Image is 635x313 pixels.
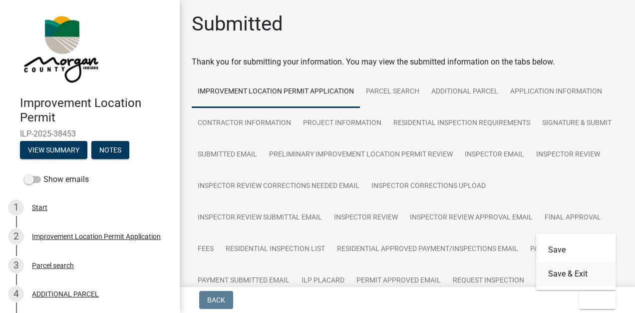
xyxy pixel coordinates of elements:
[207,296,225,304] span: Back
[459,139,530,171] a: Inspector Email
[296,265,350,297] a: ILP Placard
[587,296,602,304] span: Exit
[91,141,129,159] button: Notes
[579,291,616,309] button: Exit
[32,233,161,240] div: Improvement Location Permit Application
[8,257,24,273] div: 3
[425,76,504,108] a: ADDITIONAL PARCEL
[192,202,328,234] a: Inspector Review Submittal Email
[20,129,160,138] span: ILP-2025-38453
[536,107,618,139] a: Signature & Submit
[192,56,623,68] div: Thank you for submitting your information. You may view the submitted information on the tabs below.
[530,139,606,171] a: Inspector Review
[539,202,607,234] a: Final Approval
[199,291,233,309] button: Back
[20,141,87,159] button: View Summary
[328,202,404,234] a: Inspector Review
[20,96,172,125] h4: Improvement Location Permit
[447,265,530,297] a: Request Inspection
[536,234,616,290] div: Exit
[263,139,459,171] a: Preliminary Improvement Location Permit Review
[331,233,524,265] a: Residential Approved Payment/Inspections Email
[524,233,567,265] a: Payment
[8,199,24,215] div: 1
[536,238,616,262] button: Save
[32,204,47,211] div: Start
[192,139,263,171] a: Submitted Email
[536,262,616,286] button: Save & Exit
[20,146,87,154] wm-modal-confirm: Summary
[32,262,74,269] div: Parcel search
[360,76,425,108] a: Parcel search
[20,10,100,85] img: Morgan County, Indiana
[91,146,129,154] wm-modal-confirm: Notes
[220,233,331,265] a: Residential Inspection List
[192,170,365,202] a: Inspector Review Corrections Needed Email
[192,107,297,139] a: Contractor Information
[387,107,536,139] a: Residential Inspection Requirements
[32,290,99,297] div: ADDITIONAL PARCEL
[192,265,296,297] a: Payment Submitted Email
[297,107,387,139] a: Project Information
[504,76,608,108] a: Application Information
[365,170,492,202] a: Inspector Corrections Upload
[192,233,220,265] a: Fees
[192,76,360,108] a: Improvement Location Permit Application
[8,228,24,244] div: 2
[24,173,89,185] label: Show emails
[350,265,447,297] a: Permit Approved Email
[192,12,283,36] h1: Submitted
[8,286,24,302] div: 4
[404,202,539,234] a: Inspector Review Approval Email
